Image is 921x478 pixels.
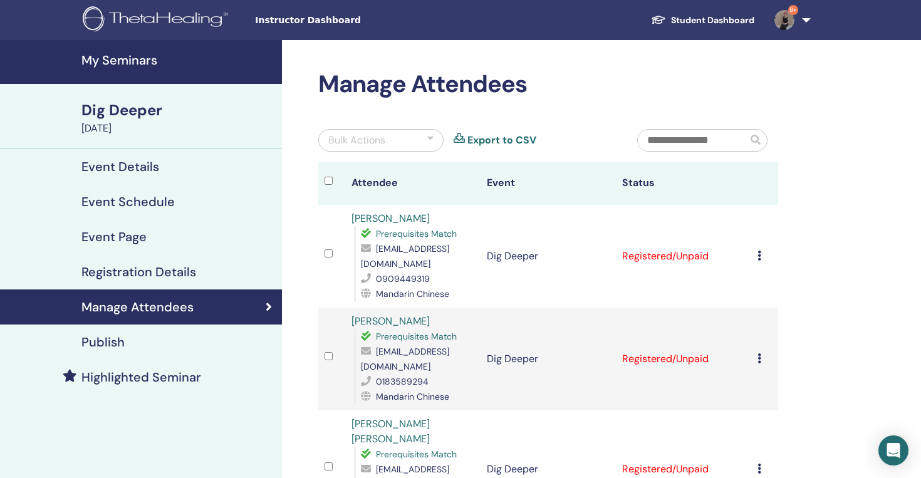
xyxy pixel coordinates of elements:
[641,9,764,32] a: Student Dashboard
[81,121,274,136] div: [DATE]
[481,162,616,205] th: Event
[878,435,908,465] div: Open Intercom Messenger
[481,205,616,308] td: Dig Deeper
[376,331,457,342] span: Prerequisites Match
[376,288,449,299] span: Mandarin Chinese
[345,162,481,205] th: Attendee
[376,273,430,284] span: 0909449319
[481,308,616,410] td: Dig Deeper
[467,133,536,148] a: Export to CSV
[651,14,666,25] img: graduation-cap-white.svg
[81,370,201,385] h4: Highlighted Seminar
[351,417,430,445] a: [PERSON_NAME] [PERSON_NAME]
[74,100,282,136] a: Dig Deeper[DATE]
[351,212,430,225] a: [PERSON_NAME]
[376,449,457,460] span: Prerequisites Match
[81,229,147,244] h4: Event Page
[351,314,430,328] a: [PERSON_NAME]
[81,159,159,174] h4: Event Details
[81,194,175,209] h4: Event Schedule
[376,391,449,402] span: Mandarin Chinese
[616,162,751,205] th: Status
[255,14,443,27] span: Instructor Dashboard
[361,243,449,269] span: [EMAIL_ADDRESS][DOMAIN_NAME]
[81,100,274,121] div: Dig Deeper
[81,264,196,279] h4: Registration Details
[83,6,232,34] img: logo.png
[318,70,778,99] h2: Manage Attendees
[81,335,125,350] h4: Publish
[81,299,194,314] h4: Manage Attendees
[328,133,385,148] div: Bulk Actions
[376,376,429,387] span: 0183589294
[788,5,798,15] span: 9+
[361,346,449,372] span: [EMAIL_ADDRESS][DOMAIN_NAME]
[376,228,457,239] span: Prerequisites Match
[81,53,274,68] h4: My Seminars
[774,10,794,30] img: default.jpg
